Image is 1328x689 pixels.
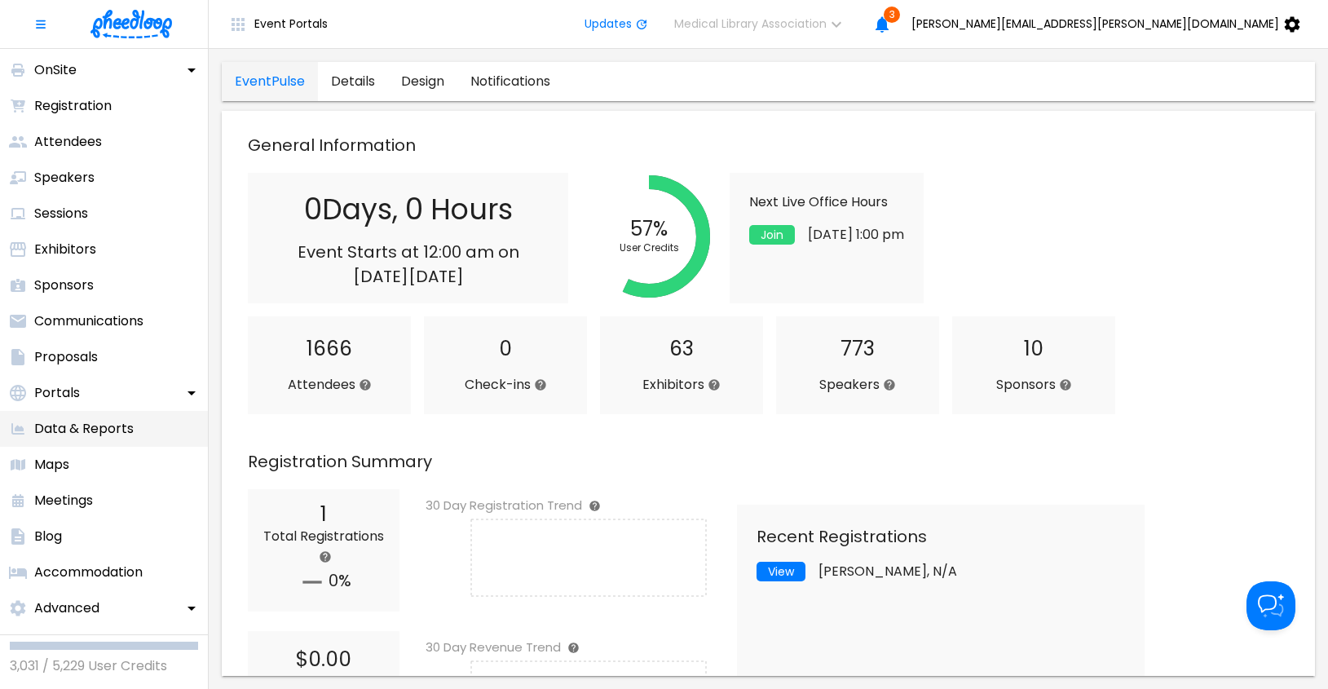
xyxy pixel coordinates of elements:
h2: 0 [437,337,574,361]
iframe: Toggle Customer Support [1246,581,1295,630]
svg: The total number of attendees at your event consuming user credits. This number does not include ... [359,378,372,391]
button: Join [749,225,795,245]
p: General Information [248,130,1302,160]
h2: 63 [613,337,750,361]
p: Total Registrations [261,527,386,566]
p: Exhibitors [613,375,750,395]
p: Sponsors [965,375,1102,395]
p: Advanced [34,598,99,618]
a: general-tab-design [388,62,457,101]
svg: This graph represents the total revenue generated by Registration Tickets over the past 30 days o... [567,642,580,654]
span: Join [761,228,783,241]
button: View [757,562,805,581]
p: Communications [34,311,143,331]
p: Registration Summary [248,447,1302,476]
p: [DATE] [DATE] [261,264,555,289]
button: 3 [866,8,898,41]
button: Updates [571,8,661,41]
a: general-tab-details [318,62,388,101]
svg: Represents the total # of Speakers represented at your event. [883,378,896,391]
p: Speakers [34,168,95,188]
p: Exhibitors [34,240,96,259]
button: Event Portals [215,8,341,41]
span: 3 [884,7,900,23]
p: Event Starts at 12:00 am on [261,240,555,264]
p: Speakers [789,375,926,395]
div: 57% [630,218,668,241]
button: Medical Library Association [661,8,866,41]
p: Accommodation [34,563,143,582]
p: Sponsors [34,276,94,295]
p: OnSite [34,60,77,80]
h2: 0% [261,566,386,598]
button: [PERSON_NAME][EMAIL_ADDRESS][PERSON_NAME][DOMAIN_NAME] [898,8,1321,41]
div: general tabs [222,62,563,101]
span: Event Portals [254,17,328,30]
h2: 1 [261,502,386,527]
svg: The total number of attendees who have checked into your event. [534,378,547,391]
h2: 10 [965,337,1102,361]
p: Data & Reports [34,419,134,439]
span: [PERSON_NAME][EMAIL_ADDRESS][PERSON_NAME][DOMAIN_NAME] [911,17,1279,30]
p: Attendees [261,375,398,395]
svg: Represents the total # of approved Sponsors represented at your event. [1059,378,1072,391]
a: general-tab-notifications [457,62,563,101]
svg: This number represents the total number of completed registrations at your event. The percentage ... [319,550,332,563]
h6: 30 Day Registration Trend [426,496,750,515]
h2: $0.00 [261,647,386,672]
span: Updates [585,17,632,30]
svg: This graph represents the number of total registrations completed per day over the past 30 days o... [589,500,601,512]
p: Proposals [34,347,98,367]
p: [DATE] 1:00 pm [808,225,904,245]
p: Portals [34,383,80,403]
p: Registration [34,96,112,116]
p: Maps [34,455,69,475]
p: Blog [34,527,62,546]
span: View [768,565,794,578]
p: Sessions [34,204,88,223]
a: general-tab-EventPulse [222,62,318,101]
svg: Represents the total # of approved Exhibitors represented at your event. [708,378,721,391]
h2: 773 [789,337,926,361]
div: User Credits [620,241,679,255]
h2: 0 Days , 0 Hours [261,192,555,227]
p: Check-ins [437,375,574,395]
h2: 1666 [261,337,398,361]
img: logo [90,10,172,38]
h6: 30 Day Revenue Trend [426,638,750,657]
a: Join [749,225,808,245]
p: [PERSON_NAME], N/A [818,562,957,581]
span: Medical Library Association [674,17,827,30]
p: Recent Registrations [757,524,1125,549]
p: Attendees [34,132,102,152]
p: 3,031 / 5,229 User Credits [10,656,198,676]
p: Next Live Office Hours [749,192,920,212]
p: Meetings [34,491,93,510]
